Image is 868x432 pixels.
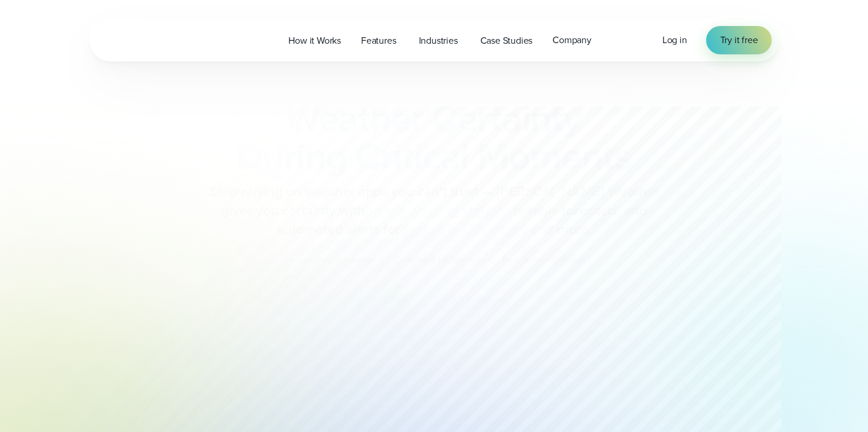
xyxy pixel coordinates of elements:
[662,33,687,47] a: Log in
[720,33,758,47] span: Try it free
[288,34,341,48] span: How it Works
[361,34,396,48] span: Features
[419,34,458,48] span: Industries
[552,33,591,47] span: Company
[706,26,772,54] a: Try it free
[278,28,351,53] a: How it Works
[470,28,543,53] a: Case Studies
[480,34,533,48] span: Case Studies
